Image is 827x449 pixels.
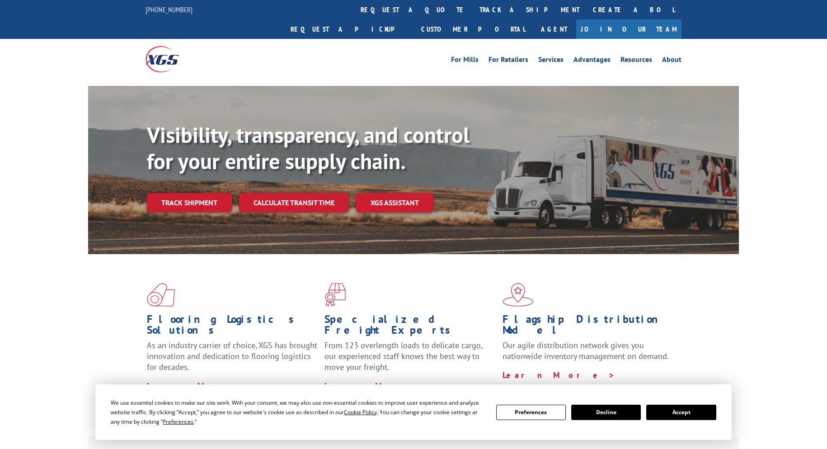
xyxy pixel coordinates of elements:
[324,314,495,340] h1: Specialized Freight Experts
[163,418,193,425] span: Preferences
[451,56,479,66] a: For Mills
[646,405,716,420] button: Accept
[496,405,566,420] button: Preferences
[662,56,681,66] a: About
[576,19,681,39] a: Join Our Team
[532,19,576,39] a: Agent
[489,56,528,66] a: For Retailers
[344,408,377,416] span: Cookie Policy
[147,283,175,307] img: xgs-icon-total-supply-chain-intelligence-red
[284,19,414,39] a: Request a pickup
[414,19,532,39] a: Customer Portal
[147,381,259,391] a: Learn More >
[573,56,611,66] a: Advantages
[356,193,433,213] a: XGS ASSISTANT
[111,398,485,426] div: We use essential cookies to make our site work. With your consent, we may also use non-essential ...
[324,340,495,380] p: From 123 overlength loads to delicate cargo, our experienced staff knows the best way to move you...
[147,314,318,340] h1: Flooring Logistics Solutions
[147,193,232,212] a: Track shipment
[146,5,193,14] a: [PHONE_NUMBER]
[147,340,317,372] span: As an industry carrier of choice, XGS has brought innovation and dedication to flooring logistics...
[95,384,732,440] div: Cookie Consent Prompt
[239,193,349,213] a: Calculate transit time
[324,283,346,307] img: xgs-icon-focused-on-flooring-red
[147,121,470,175] b: Visibility, transparency, and control for your entire supply chain.
[620,56,652,66] a: Resources
[503,370,615,380] a: Learn More >
[571,405,641,420] button: Decline
[503,340,669,361] span: Our agile distribution network gives you nationwide inventory management on demand.
[538,56,564,66] a: Services
[324,381,437,391] a: Learn More >
[503,314,673,340] h1: Flagship Distribution Model
[503,283,534,307] img: xgs-icon-flagship-distribution-model-red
